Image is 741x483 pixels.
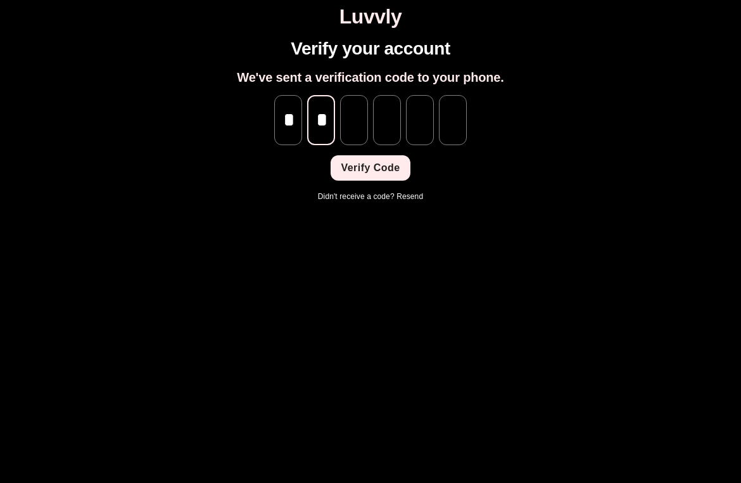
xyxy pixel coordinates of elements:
[396,192,423,201] a: Resend
[291,39,450,60] h1: Verify your account
[5,5,736,29] h1: Luvvly
[318,191,423,202] p: Didn't receive a code?
[237,70,503,85] h2: We've sent a verification code to your phone.
[331,155,410,181] button: Verify Code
